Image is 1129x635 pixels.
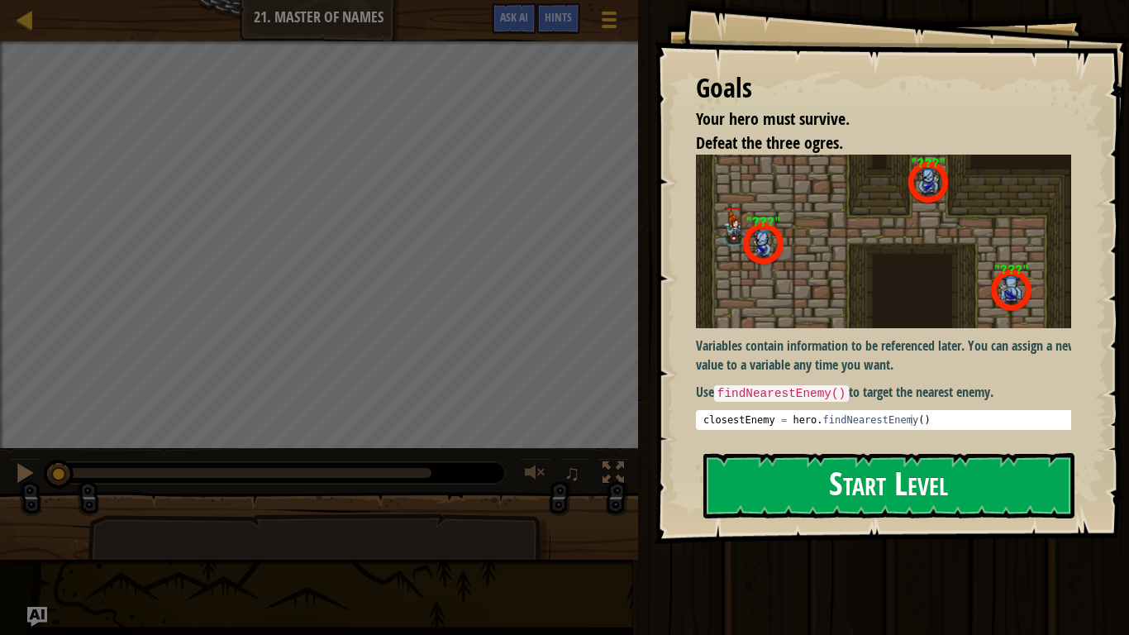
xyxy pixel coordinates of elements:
button: Toggle fullscreen [597,458,630,492]
div: Goals [696,69,1071,107]
p: Use to target the nearest enemy. [696,383,1084,403]
button: Ask AI [27,607,47,627]
li: Your hero must survive. [675,107,1067,131]
span: Your hero must survive. [696,107,850,130]
span: Ask AI [500,9,528,25]
button: Adjust volume [519,458,552,492]
button: ♫ [560,458,588,492]
button: Ask AI [492,3,536,34]
p: Variables contain information to be referenced later. You can assign a new value to a variable an... [696,337,1084,375]
button: Show game menu [588,3,630,42]
span: Defeat the three ogres. [696,131,843,154]
li: Defeat the three ogres. [675,131,1067,155]
button: Start Level [703,453,1074,518]
span: ♫ [564,461,580,485]
button: Ctrl + P: Pause [8,458,41,492]
code: findNearestEnemy() [714,385,849,402]
span: Hints [545,9,572,25]
img: Master of names [696,155,1084,328]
